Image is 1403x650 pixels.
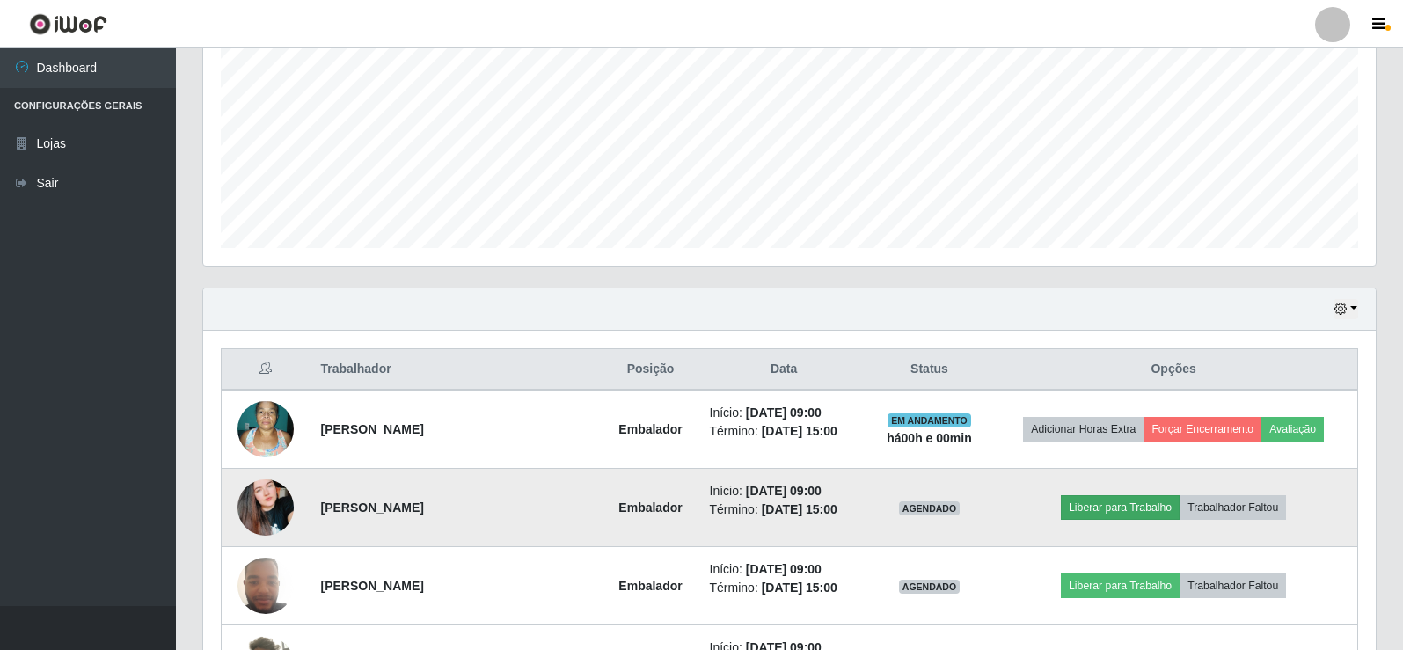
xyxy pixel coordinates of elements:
[990,349,1357,391] th: Opções
[710,579,859,597] li: Término:
[1180,495,1286,520] button: Trabalhador Faltou
[1061,495,1180,520] button: Liberar para Trabalho
[321,579,424,593] strong: [PERSON_NAME]
[899,580,961,594] span: AGENDADO
[899,501,961,515] span: AGENDADO
[1261,417,1324,442] button: Avaliação
[311,349,603,391] th: Trabalhador
[237,457,294,558] img: 1709915413982.jpeg
[762,424,837,438] time: [DATE] 15:00
[710,404,859,422] li: Início:
[618,422,682,436] strong: Embalador
[618,500,682,515] strong: Embalador
[869,349,990,391] th: Status
[888,413,971,427] span: EM ANDAMENTO
[699,349,869,391] th: Data
[746,405,822,420] time: [DATE] 09:00
[321,500,424,515] strong: [PERSON_NAME]
[29,13,107,35] img: CoreUI Logo
[1023,417,1144,442] button: Adicionar Horas Extra
[710,500,859,519] li: Término:
[618,579,682,593] strong: Embalador
[237,548,294,623] img: 1694719722854.jpeg
[887,431,972,445] strong: há 00 h e 00 min
[746,562,822,576] time: [DATE] 09:00
[762,502,837,516] time: [DATE] 15:00
[1180,573,1286,598] button: Trabalhador Faltou
[237,391,294,466] img: 1677665450683.jpeg
[710,482,859,500] li: Início:
[321,422,424,436] strong: [PERSON_NAME]
[1144,417,1261,442] button: Forçar Encerramento
[603,349,699,391] th: Posição
[1061,573,1180,598] button: Liberar para Trabalho
[710,422,859,441] li: Término:
[746,484,822,498] time: [DATE] 09:00
[710,560,859,579] li: Início:
[762,581,837,595] time: [DATE] 15:00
